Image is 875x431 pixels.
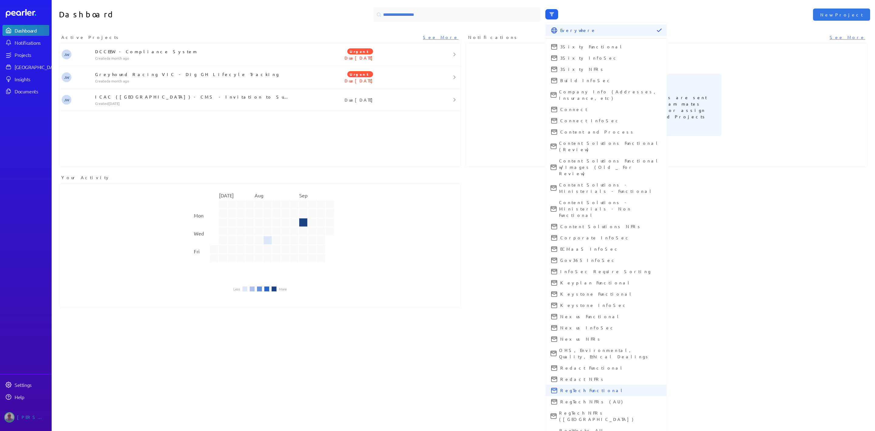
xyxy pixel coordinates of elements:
[61,174,110,181] span: Your Activity
[559,89,662,101] span: Company Info (Addresses, Insurance, etc)
[546,25,667,36] button: Everywhere
[546,221,667,232] button: Content Solutions NFRs
[559,199,662,218] span: Content Solutions - Ministerials - Non Functional
[546,52,667,64] button: 3Sixty InfoSec
[560,325,662,331] span: Nexus InfoSec
[560,129,662,135] span: Content and Process
[546,345,667,362] button: OHS, Environmental, Quality, Ethical Dealings
[560,302,662,308] span: Keystone InfoSec
[2,74,49,85] a: Insights
[546,266,667,277] button: InfoSec Require Sorting
[560,43,662,50] span: 3Sixty Functional
[813,9,870,21] button: New Project
[546,385,667,396] button: RegTech Functional
[546,396,667,407] button: RegTech NFRs (AU)
[546,155,667,179] button: Content Solutions Functional w/Images (Old _ For Review)
[546,197,667,221] button: Content Solutions - Ministerials - Non Functional
[560,268,662,275] span: InfoSec Require Sorting
[2,49,49,60] a: Projects
[560,387,662,394] span: RegTech Functional
[546,277,667,288] button: Keyplan Functional
[560,246,662,252] span: ECMaaS InfoSec
[233,287,240,291] li: Less
[546,137,667,155] button: Content Solutions Functional (Review)
[2,61,49,72] a: [GEOGRAPHIC_DATA]
[347,48,373,54] span: Urgent
[2,25,49,36] a: Dashboard
[546,75,667,86] button: Build InfoSec
[2,37,49,48] a: Notifications
[560,365,662,371] span: Redact Functional
[546,243,667,255] button: ECMaaS InfoSec
[15,76,49,82] div: Insights
[2,410,49,425] a: Jason Riches's photo[PERSON_NAME]
[560,313,662,320] span: Nexus Functional
[2,391,49,402] a: Help
[560,55,662,61] span: 3Sixty InfoSec
[293,55,427,61] p: Due [DATE]
[62,72,71,82] span: Jeremy Williams
[560,336,662,342] span: Nexus NFRs
[347,71,373,77] span: Urgent
[560,291,662,297] span: Keystone Functional
[560,280,662,286] span: Keyplan Functional
[15,382,49,388] div: Settings
[95,71,293,77] p: Greyhound Racing VIC - Dig GH Lifecyle Tracking
[560,117,662,124] span: Connect InfoSec
[95,56,293,61] p: Created a month ago
[293,78,427,84] p: Due [DATE]
[15,64,60,70] div: [GEOGRAPHIC_DATA]
[15,40,49,46] div: Notifications
[546,179,667,197] button: Content Solutions - Ministerials - Functional
[546,362,667,374] button: Redact Functional
[546,311,667,322] button: Nexus Functional
[546,322,667,333] button: Nexus InfoSec
[560,235,662,241] span: Corporate InfoSec
[546,288,667,300] button: Keystone Functional
[559,158,662,177] span: Content Solutions Functional w/Images (Old _ For Review)
[546,126,667,137] button: Content and Process
[546,374,667,385] button: Redact NFRs
[293,97,427,103] p: Due [DATE]
[62,50,71,59] span: Jeremy Williams
[830,34,865,40] a: See More
[279,287,287,291] li: More
[546,232,667,243] button: Corporate InfoSec
[559,140,662,153] span: Content Solutions Functional (Review)
[95,101,293,106] p: Created [DATE]
[6,9,49,18] a: Dashboard
[546,300,667,311] button: Keystone InfoSec
[62,95,71,105] span: Jeremy Williams
[546,86,667,104] button: Company Info (Addresses, Insurance, etc)
[546,333,667,345] button: Nexus NFRs
[820,12,863,18] span: New Project
[194,248,200,254] text: Fri
[15,27,49,33] div: Dashboard
[2,379,49,390] a: Settings
[59,7,258,22] h1: Dashboard
[559,182,662,194] span: Content Solutions - Ministerials - Functional
[560,77,662,84] span: Build InfoSec
[299,192,307,198] text: Sep
[15,394,49,400] div: Help
[546,255,667,266] button: Gov365 InfoSec
[95,48,293,54] p: DCCEEW - Compliance System
[546,64,667,75] button: 3Sixty NFRs
[219,192,234,198] text: [DATE]
[17,412,47,422] div: [PERSON_NAME]
[95,94,293,100] p: ICAC ([GEOGRAPHIC_DATA]) - CMS - Invitation to Supply
[468,34,519,40] span: Notifications
[546,41,667,52] button: 3Sixty Functional
[560,376,662,382] span: Redact NFRs
[61,34,120,40] span: Active Projects
[559,347,662,360] span: OHS, Environmental, Quality, Ethical Dealings
[560,257,662,263] span: Gov365 InfoSec
[194,230,204,236] text: Wed
[559,410,662,422] span: RegTech NFRs ([GEOGRAPHIC_DATA])
[95,78,293,83] p: Created a month ago
[546,115,667,126] button: Connect InfoSec
[423,34,458,40] a: See More
[560,223,662,230] span: Content Solutions NFRs
[15,52,49,58] div: Projects
[194,212,204,218] text: Mon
